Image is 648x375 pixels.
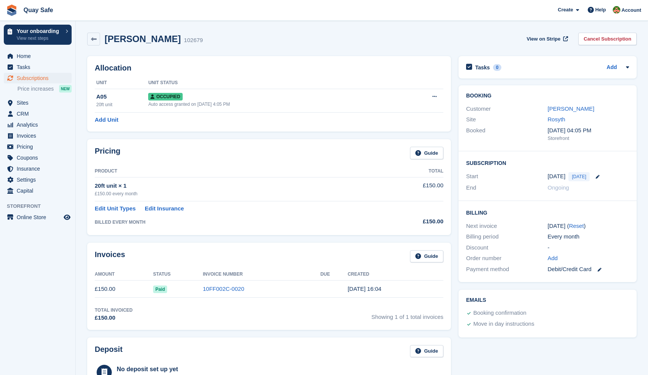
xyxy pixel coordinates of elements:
[95,165,378,177] th: Product
[466,222,548,231] div: Next invoice
[548,243,629,252] div: -
[595,6,606,14] span: Help
[96,101,148,108] div: 20ft unit
[96,93,148,101] div: A05
[569,223,584,229] a: Reset
[145,204,184,213] a: Edit Insurance
[568,172,590,181] span: [DATE]
[621,6,641,14] span: Account
[17,130,62,141] span: Invoices
[17,108,62,119] span: CRM
[548,265,629,274] div: Debit/Credit Card
[95,190,378,197] div: £150.00 every month
[20,4,56,16] a: Quay Safe
[548,135,629,142] div: Storefront
[378,177,443,201] td: £150.00
[493,64,502,71] div: 0
[320,268,347,281] th: Due
[4,51,72,61] a: menu
[95,268,153,281] th: Amount
[548,232,629,241] div: Every month
[95,250,125,263] h2: Invoices
[466,265,548,274] div: Payment method
[4,97,72,108] a: menu
[4,174,72,185] a: menu
[473,320,534,329] div: Move in day instructions
[153,268,203,281] th: Status
[105,34,181,44] h2: [PERSON_NAME]
[466,297,629,303] h2: Emails
[17,163,62,174] span: Insurance
[17,97,62,108] span: Sites
[17,73,62,83] span: Subscriptions
[548,184,569,191] span: Ongoing
[410,250,443,263] a: Guide
[17,174,62,185] span: Settings
[95,64,443,72] h2: Allocation
[7,202,75,210] span: Storefront
[63,213,72,222] a: Preview store
[148,101,395,108] div: Auto access granted on [DATE] 4:05 PM
[466,184,548,192] div: End
[95,307,133,314] div: Total Invoiced
[527,35,560,43] span: View on Stripe
[613,6,620,14] img: Fiona Connor
[4,141,72,152] a: menu
[95,77,148,89] th: Unit
[148,77,395,89] th: Unit Status
[466,232,548,241] div: Billing period
[17,152,62,163] span: Coupons
[466,254,548,263] div: Order number
[4,62,72,72] a: menu
[548,254,558,263] a: Add
[17,85,72,93] a: Price increases NEW
[4,185,72,196] a: menu
[4,212,72,223] a: menu
[548,222,629,231] div: [DATE] ( )
[4,108,72,119] a: menu
[184,36,203,45] div: 102679
[466,93,629,99] h2: Booking
[466,243,548,252] div: Discount
[95,147,121,159] h2: Pricing
[17,119,62,130] span: Analytics
[95,345,122,358] h2: Deposit
[548,126,629,135] div: [DATE] 04:05 PM
[17,212,62,223] span: Online Store
[4,130,72,141] a: menu
[4,73,72,83] a: menu
[466,105,548,113] div: Customer
[4,25,72,45] a: Your onboarding View next steps
[95,204,136,213] a: Edit Unit Types
[148,93,182,100] span: Occupied
[378,217,443,226] div: £150.00
[17,85,54,93] span: Price increases
[17,185,62,196] span: Capital
[203,268,320,281] th: Invoice Number
[548,116,565,122] a: Rosyth
[95,219,378,226] div: BILLED EVERY MONTH
[17,35,62,42] p: View next steps
[95,182,378,190] div: 20ft unit × 1
[4,163,72,174] a: menu
[347,286,381,292] time: 2025-08-20 15:04:07 UTC
[59,85,72,93] div: NEW
[466,126,548,142] div: Booked
[203,286,244,292] a: 10FF002C-0020
[95,116,118,124] a: Add Unit
[95,281,153,298] td: £150.00
[17,141,62,152] span: Pricing
[558,6,573,14] span: Create
[548,105,594,112] a: [PERSON_NAME]
[347,268,443,281] th: Created
[153,286,167,293] span: Paid
[410,147,443,159] a: Guide
[475,64,490,71] h2: Tasks
[4,152,72,163] a: menu
[378,165,443,177] th: Total
[95,314,133,322] div: £150.00
[466,115,548,124] div: Site
[410,345,443,358] a: Guide
[466,209,629,216] h2: Billing
[371,307,443,322] span: Showing 1 of 1 total invoices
